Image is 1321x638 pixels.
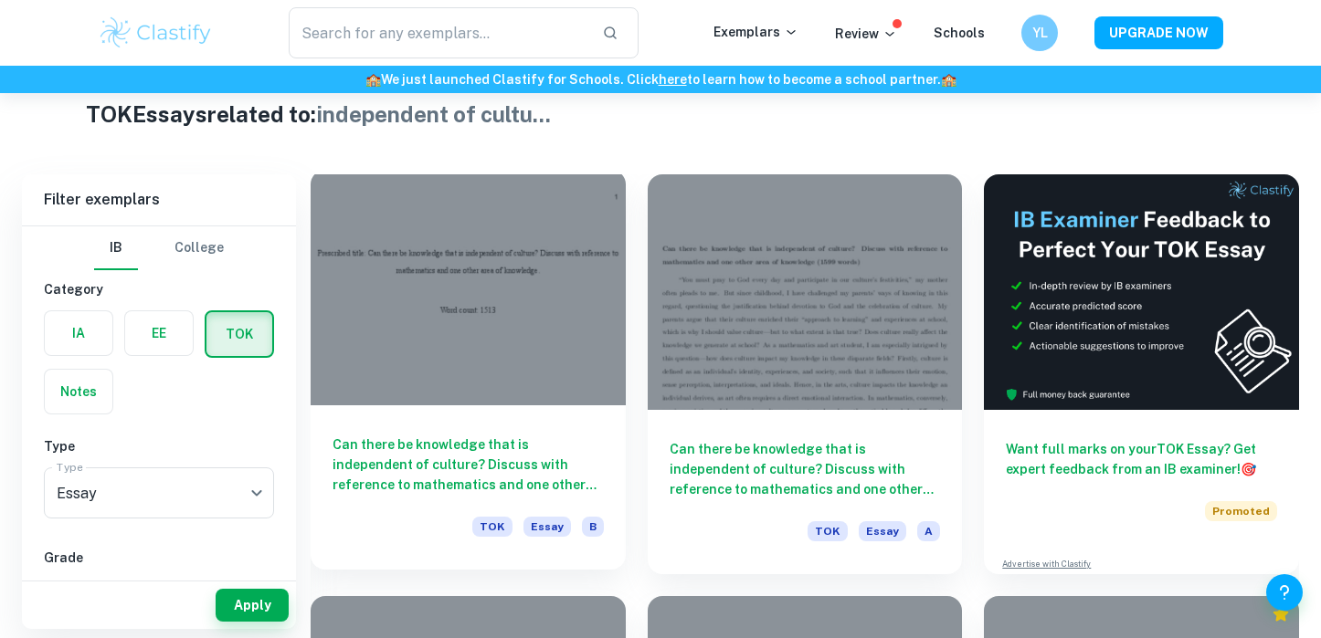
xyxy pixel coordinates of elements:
[86,98,1235,131] h1: TOK Essays related to:
[44,436,274,456] h6: Type
[94,226,138,270] button: IB
[316,101,551,127] span: independent of cultu ...
[45,311,112,355] button: IA
[582,517,604,537] span: B
[1006,439,1277,479] h6: Want full marks on your TOK Essay ? Get expert feedback from an IB examiner!
[808,521,848,541] span: TOK
[311,174,626,574] a: Can there be knowledge that is independent of culture? Discuss with reference to mathematics and ...
[934,26,985,40] a: Schools
[125,311,193,355] button: EE
[1272,605,1290,623] div: Premium
[57,459,83,475] label: Type
[289,7,587,58] input: Search for any exemplars...
[1030,23,1051,43] h6: YL
[859,521,906,541] span: Essay
[94,226,224,270] div: Filter type choice
[98,15,214,51] img: Clastify logo
[1021,15,1058,51] button: YL
[22,174,296,225] h6: Filter exemplars
[659,72,687,87] a: here
[835,24,897,44] p: Review
[1205,501,1277,521] span: Promoted
[670,439,941,499] h6: Can there be knowledge that is independent of culture? Discuss with reference to mathematics and ...
[333,434,604,495] h6: Can there be knowledge that is independent of culture? Discuss with reference to mathematics and ...
[1002,558,1091,570] a: Advertise with Clastify
[365,72,381,87] span: 🏫
[984,174,1299,574] a: Want full marks on yourTOK Essay? Get expert feedback from an IB examiner!PromotedAdvertise with ...
[45,370,112,413] button: Notes
[984,174,1299,410] img: Thumbnail
[1266,574,1303,611] button: Help and Feedback
[648,174,963,574] a: Can there be knowledge that is independent of culture? Discuss with reference to mathematics and ...
[1094,16,1223,49] button: UPGRADE NOW
[713,22,798,42] p: Exemplars
[941,72,956,87] span: 🏫
[472,517,513,537] span: TOK
[44,467,274,518] div: Essay
[216,589,289,622] button: Apply
[4,69,1317,89] h6: We just launched Clastify for Schools. Click to learn how to become a school partner.
[44,279,274,299] h6: Category
[174,226,224,270] button: College
[44,548,274,568] h6: Grade
[1241,462,1256,476] span: 🎯
[206,312,272,356] button: TOK
[523,517,571,537] span: Essay
[917,521,940,541] span: A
